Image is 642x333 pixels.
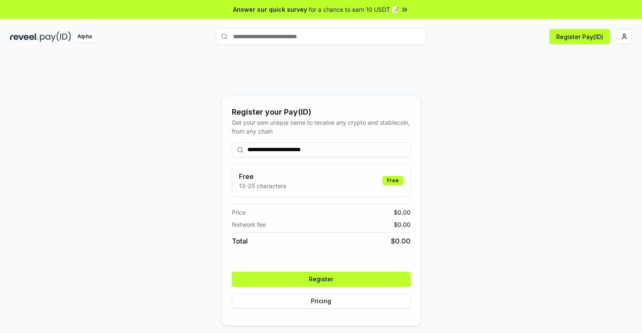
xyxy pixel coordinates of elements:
[40,31,71,42] img: pay_id
[309,5,399,14] span: for a chance to earn 10 USDT 📝
[382,176,403,185] div: Free
[549,29,610,44] button: Register Pay(ID)
[73,31,96,42] div: Alpha
[232,236,248,246] span: Total
[239,181,286,190] p: 13-25 characters
[233,5,307,14] span: Answer our quick survey
[394,208,411,217] span: $ 0.00
[232,272,411,287] button: Register
[391,236,411,246] span: $ 0.00
[232,118,411,136] div: Get your own unique name to receive any crypto and stablecoin, from any chain
[232,208,246,217] span: Price
[394,220,411,229] span: $ 0.00
[232,220,266,229] span: Network fee
[239,171,286,181] h3: Free
[232,106,411,118] div: Register your Pay(ID)
[10,31,38,42] img: reveel_dark
[232,294,411,309] button: Pricing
